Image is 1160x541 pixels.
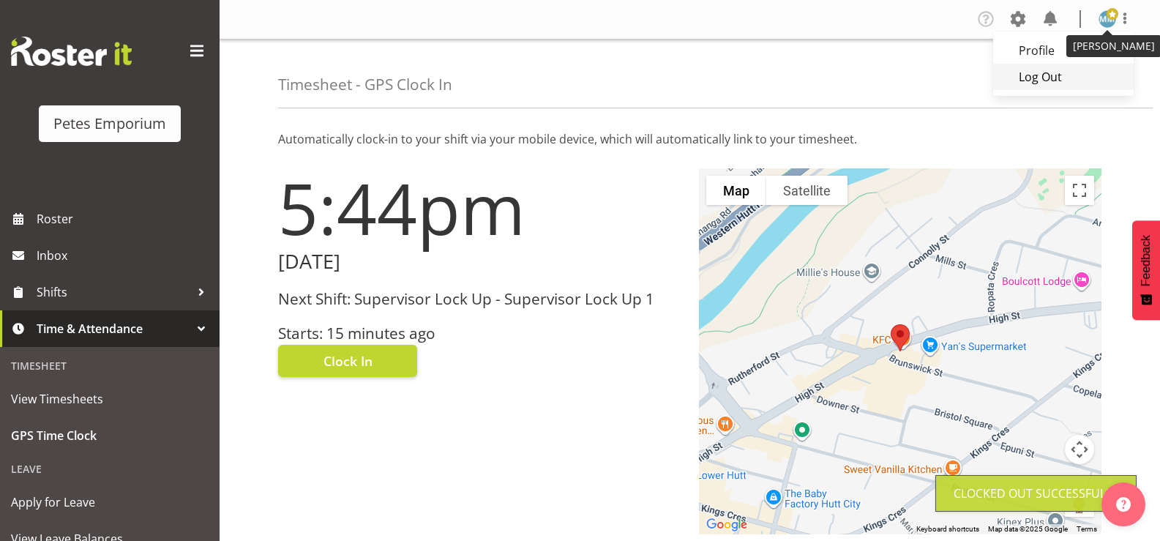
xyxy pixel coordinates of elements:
img: Google [703,515,751,534]
span: Inbox [37,245,212,266]
a: GPS Time Clock [4,417,216,454]
h2: [DATE] [278,250,681,273]
span: GPS Time Clock [11,425,209,447]
button: Map camera controls [1065,435,1094,464]
a: Log Out [993,64,1134,90]
button: Toggle fullscreen view [1065,176,1094,205]
a: Open this area in Google Maps (opens a new window) [703,515,751,534]
button: Keyboard shortcuts [916,524,979,534]
h4: Timesheet - GPS Clock In [278,76,452,93]
button: Show street map [706,176,766,205]
a: Profile [993,37,1134,64]
a: View Timesheets [4,381,216,417]
span: Time & Attendance [37,318,190,340]
a: Apply for Leave [4,484,216,521]
h3: Next Shift: Supervisor Lock Up - Supervisor Lock Up 1 [278,291,681,307]
div: Timesheet [4,351,216,381]
div: Petes Emporium [53,113,166,135]
a: Terms (opens in new tab) [1077,525,1097,533]
img: help-xxl-2.png [1116,497,1131,512]
img: mandy-mosley3858.jpg [1099,10,1116,28]
span: Shifts [37,281,190,303]
p: Automatically clock-in to your shift via your mobile device, which will automatically link to you... [278,130,1101,148]
span: Clock In [323,351,373,370]
button: Show satellite imagery [766,176,847,205]
img: Rosterit website logo [11,37,132,66]
button: Clock In [278,345,417,377]
div: Clocked out Successfully [954,485,1118,502]
span: Map data ©2025 Google [988,525,1068,533]
div: Leave [4,454,216,484]
h3: Starts: 15 minutes ago [278,325,681,342]
span: Feedback [1140,235,1153,286]
span: Roster [37,208,212,230]
h1: 5:44pm [278,168,681,247]
span: View Timesheets [11,388,209,410]
button: Feedback - Show survey [1132,220,1160,320]
span: Apply for Leave [11,491,209,513]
